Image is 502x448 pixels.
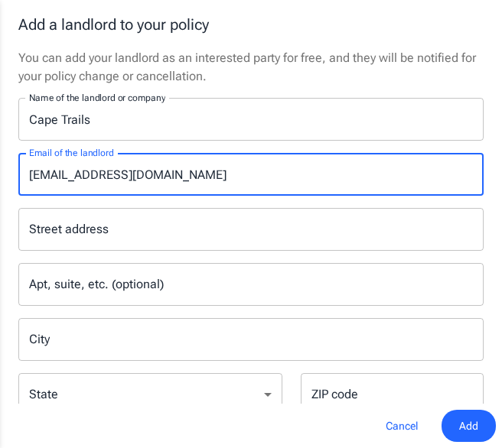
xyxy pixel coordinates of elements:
button: Cancel [368,410,435,443]
label: Email of the landlord [29,146,113,159]
span: Add [459,417,478,436]
label: Name of the landlord or company [29,91,165,104]
p: You can add your landlord as an interested party for free, and they will be notified for your pol... [18,49,484,86]
button: Add [442,410,496,443]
